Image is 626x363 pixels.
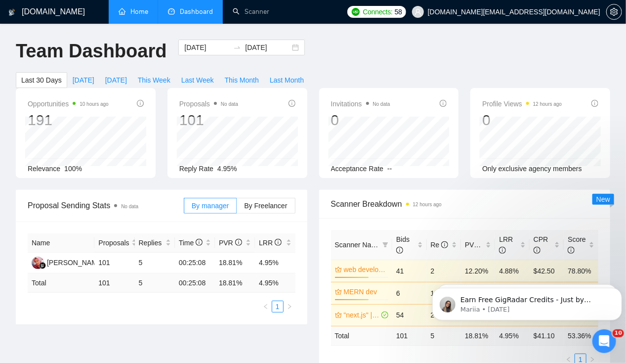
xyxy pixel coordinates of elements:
span: info-circle [137,100,144,107]
span: LRR [499,235,513,254]
button: Last 30 Days [16,72,67,88]
span: info-circle [591,100,598,107]
div: 101 [179,111,238,130]
span: Invitations [331,98,390,110]
span: CPR [534,235,548,254]
span: info-circle [289,100,295,107]
td: 00:25:08 [175,253,215,273]
div: 191 [28,111,109,130]
iframe: Intercom notifications message [428,267,626,336]
time: 12 hours ago [413,202,442,207]
span: Scanner Breakdown [331,198,599,210]
button: Last Month [264,72,309,88]
li: Previous Page [260,301,272,313]
span: Bids [396,235,410,254]
span: Re [431,241,449,249]
span: left [263,304,269,310]
span: info-circle [275,239,282,246]
td: 4.95 % [255,273,295,293]
span: 4.95% [217,165,237,173]
img: DP [32,257,44,269]
button: Last Week [176,72,219,88]
span: Relevance [28,165,60,173]
td: 54 [392,304,426,326]
span: info-circle [568,247,575,254]
a: web developmnet [344,264,387,275]
div: 0 [331,111,390,130]
span: This Month [225,75,259,86]
span: Replies [139,237,164,248]
span: 100% [64,165,82,173]
span: No data [121,204,138,209]
a: setting [606,8,622,16]
li: Next Page [284,301,295,313]
span: -- [387,165,392,173]
td: 4.88% [495,260,529,282]
span: crown [335,312,342,318]
span: Only exclusive agency members [482,165,582,173]
span: Last Week [181,75,214,86]
span: 58 [395,6,402,17]
span: Proposals [179,98,238,110]
a: MERN dev [344,286,387,297]
button: [DATE] [67,72,100,88]
span: Dashboard [180,7,213,16]
span: dashboard [168,8,175,15]
span: Profile Views [482,98,562,110]
span: crown [335,288,342,295]
h1: Team Dashboard [16,40,167,63]
span: Connects: [363,6,392,17]
th: Proposals [94,233,134,253]
button: This Month [219,72,264,88]
a: searchScanner [233,7,269,16]
button: right [284,301,295,313]
td: 4.95% [255,253,295,273]
span: info-circle [396,247,403,254]
span: info-circle [441,241,448,248]
td: 101 [392,326,426,345]
span: to [233,44,241,51]
span: Time [179,239,203,247]
span: info-circle [534,247,541,254]
span: right [589,357,595,363]
img: upwork-logo.png [352,8,360,16]
span: By Freelancer [244,202,287,210]
span: check-circle [381,312,388,318]
span: No data [221,101,238,107]
span: Last 30 Days [21,75,62,86]
input: Start date [184,42,229,53]
th: Replies [135,233,175,253]
td: 12.20% [461,260,495,282]
span: filter [380,237,390,252]
td: 00:25:08 [175,273,215,293]
td: 78.80% [564,260,598,282]
span: Scanner Name [335,241,381,249]
span: PVR [465,241,488,249]
td: Total [28,273,94,293]
button: [DATE] [100,72,132,88]
td: 5 [135,253,175,273]
div: 0 [482,111,562,130]
span: By manager [192,202,229,210]
span: [DATE] [105,75,127,86]
td: 18.81 % [215,273,255,293]
span: right [287,304,292,310]
span: Proposals [98,237,129,248]
a: DP[PERSON_NAME] [32,258,104,266]
td: 6 [392,282,426,304]
td: 41 [392,260,426,282]
span: Acceptance Rate [331,165,384,173]
span: New [596,195,610,203]
img: logo [8,4,15,20]
span: info-circle [499,247,506,254]
span: [DATE] [73,75,94,86]
li: 1 [272,301,284,313]
td: 1 [427,282,461,304]
iframe: Intercom live chat [592,329,616,353]
th: Name [28,233,94,253]
img: gigradar-bm.png [39,262,46,269]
